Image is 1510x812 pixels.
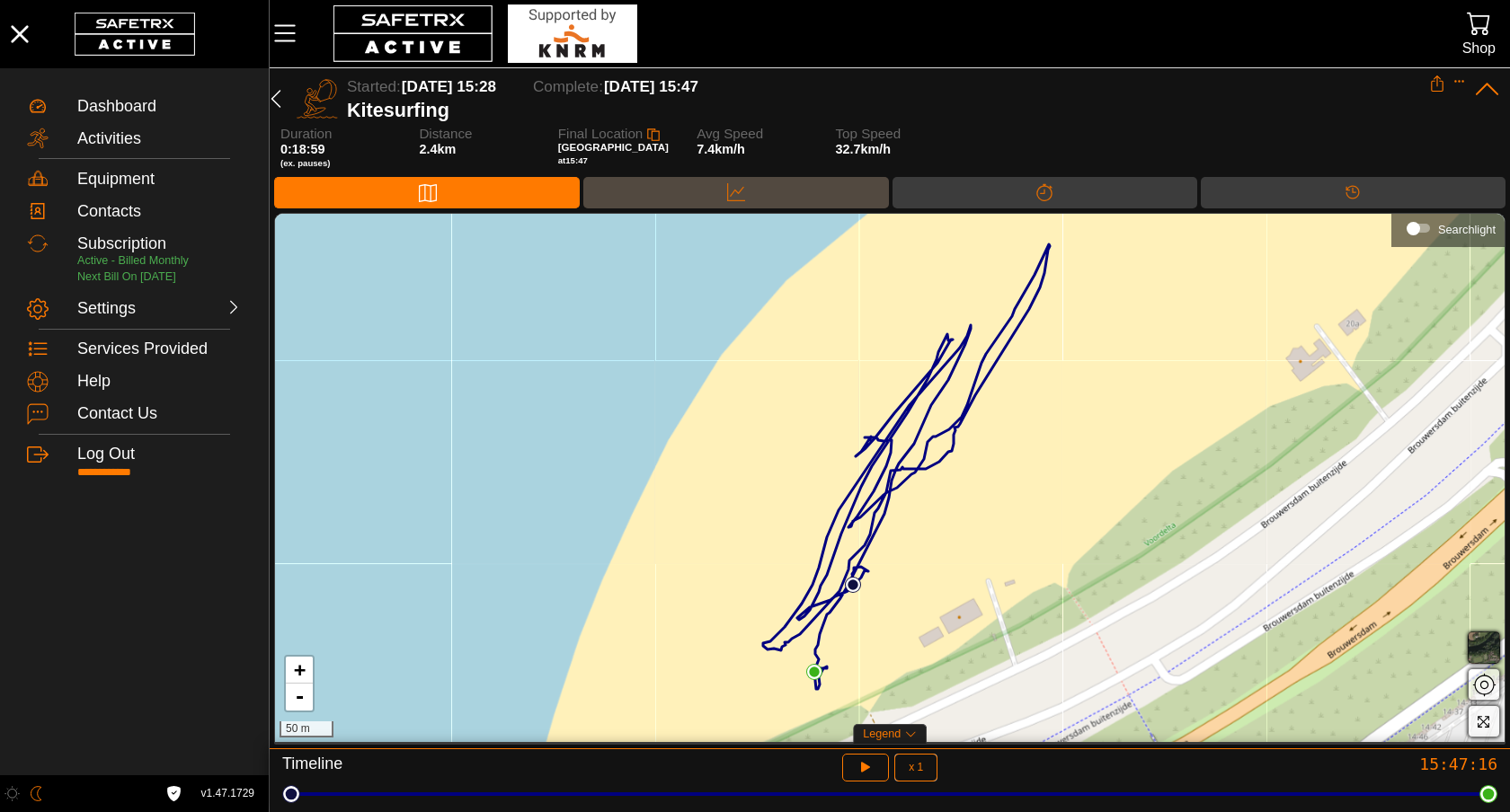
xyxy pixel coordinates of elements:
div: Settings [77,299,156,319]
div: Shop [1462,36,1496,60]
div: Activities [77,129,242,149]
span: [DATE] 15:28 [402,78,496,95]
img: Help.svg [27,371,49,393]
span: Complete: [533,78,603,95]
img: Subscription.svg [27,233,49,254]
img: KITE_SURFING.svg [297,78,338,119]
div: Log Out [77,445,242,464]
button: x 1 [894,754,937,781]
span: 7.4km/h [697,142,745,156]
span: at 15:47 [558,155,588,165]
img: Equipment.svg [27,168,49,190]
button: Back [262,75,290,122]
div: Contacts [77,202,242,222]
div: Subscription [77,234,242,254]
span: 0:18:59 [280,142,325,156]
img: PathStart.svg [845,577,861,593]
img: ModeDark.svg [29,786,44,801]
span: v1.47.1729 [201,784,254,803]
a: License Agreement [162,786,186,801]
div: 50 m [280,721,333,737]
span: 32.7km/h [836,142,892,156]
div: Services Provided [77,340,242,359]
span: Duration [280,127,395,142]
div: Searchlight [1400,215,1496,242]
span: x 1 [909,762,923,772]
span: Next Bill On [DATE] [77,270,176,283]
a: Zoom in [286,657,313,684]
button: Expand [1453,75,1466,88]
div: Help [77,372,242,392]
span: 2.4km [419,142,456,156]
span: Started: [347,78,401,95]
img: ModeLight.svg [4,786,20,801]
div: Data [583,177,888,208]
img: PathEnd.svg [806,664,822,680]
div: Timeline [282,754,683,781]
div: Map [274,177,580,208]
a: Zoom out [286,684,313,710]
span: Active - Billed Monthly [77,254,189,267]
span: (ex. pauses) [280,158,395,169]
div: Dashboard [77,97,242,117]
img: RescueLogo.svg [508,4,637,63]
div: Equipment [77,170,242,190]
div: Searchlight [1438,223,1496,236]
span: [GEOGRAPHIC_DATA] [558,142,669,153]
div: Kitesurfing [347,99,1429,122]
div: Splits [893,177,1197,208]
span: [DATE] 15:47 [604,78,698,95]
span: Top Speed [836,127,951,142]
button: v1.47.1729 [191,779,265,808]
button: Menu [270,14,315,52]
img: Activities.svg [27,128,49,149]
div: Timeline [1201,177,1506,208]
img: ContactUs.svg [27,403,49,425]
div: 15:47:16 [1097,754,1497,774]
span: Final Location [558,126,644,141]
span: Distance [419,127,534,142]
span: Legend [863,728,901,740]
div: Contact Us [77,404,242,424]
span: Avg Speed [697,127,812,142]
